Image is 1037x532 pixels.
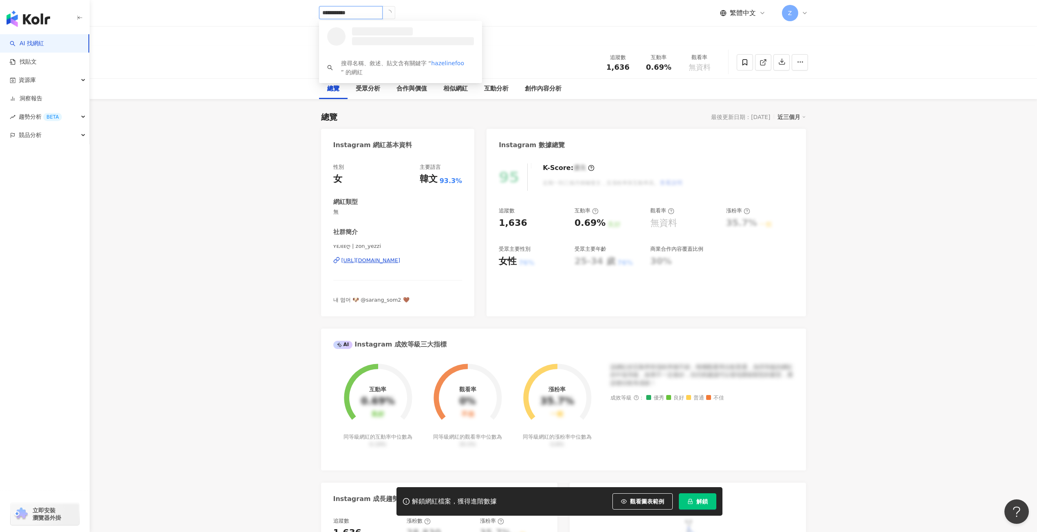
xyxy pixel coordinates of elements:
[396,84,427,94] div: 合作與價值
[525,84,561,94] div: 創作內容分析
[327,65,333,71] span: search
[706,395,724,401] span: 不佳
[341,59,474,77] div: 搜尋名稱、敘述、貼文含有關鍵字 “ ” 的網紅
[679,493,716,510] button: 解鎖
[327,84,339,94] div: 總覽
[630,498,664,505] span: 觀看圖表範例
[543,163,594,172] div: K-Score :
[43,113,62,121] div: BETA
[440,177,462,185] span: 93.3%
[443,84,468,94] div: 相似網紅
[730,9,756,18] span: 繁體中文
[603,53,634,62] div: 追蹤數
[686,395,704,401] span: 普通
[370,441,386,447] span: 0.19%
[333,173,342,185] div: 女
[540,396,574,407] div: 35.7%
[19,71,36,89] span: 資源庫
[356,84,380,94] div: 受眾分析
[548,386,566,393] div: 漲粉率
[461,411,474,418] div: 不佳
[650,217,677,230] div: 無資料
[432,433,503,448] div: 同等級網紅的觀看率中位數為
[459,386,476,393] div: 觀看率
[610,363,794,387] div: 該網紅的互動率和漲粉率都不錯，唯獨觀看率比較普通，為同等級的網紅的中低等級，效果不一定會好，但仍然建議可以發包開箱類型的案型，應該會比較有成效！
[10,95,42,103] a: 洞察報告
[612,493,673,510] button: 觀看圖表範例
[575,207,599,214] div: 互動率
[10,58,37,66] a: 找貼文
[575,245,606,253] div: 受眾主要年齡
[650,245,703,253] div: 商業合作內容覆蓋比例
[371,411,384,418] div: 良好
[650,207,674,214] div: 觀看率
[646,395,664,401] span: 優秀
[788,9,792,18] span: Z
[10,40,44,48] a: searchAI 找網紅
[431,60,464,66] span: hazelinefoo
[385,9,392,16] span: loading
[341,257,401,264] div: [URL][DOMAIN_NAME]
[13,508,29,521] img: chrome extension
[711,114,770,120] div: 最後更新日期：[DATE]
[333,228,358,236] div: 社群簡介
[646,63,671,71] span: 0.69%
[606,63,630,71] span: 1,636
[369,386,386,393] div: 互動率
[333,340,447,349] div: Instagram 成效等級三大指標
[643,53,674,62] div: 互動率
[333,208,462,216] span: 無
[689,63,711,71] span: 無資料
[522,433,593,448] div: 同等級網紅的漲粉率中位數為
[333,198,358,206] div: 網紅類型
[333,257,462,264] a: [URL][DOMAIN_NAME]
[420,173,438,185] div: 韓文
[333,341,353,349] div: AI
[550,411,564,418] div: 一般
[333,243,462,250] span: ʏᴇᴊᴇᴇღ | zon_yezzi
[610,395,794,401] div: 成效等級 ：
[666,395,684,401] span: 良好
[19,126,42,144] span: 競品分析
[342,433,414,448] div: 同等級網紅的互動率中位數為
[11,503,79,525] a: chrome extension立即安裝 瀏覽器外掛
[684,53,715,62] div: 觀看率
[777,112,806,122] div: 近三個月
[499,255,517,268] div: 女性
[10,114,15,120] span: rise
[726,207,750,214] div: 漲粉率
[361,396,395,407] div: 0.69%
[480,517,504,525] div: 漲粉率
[412,497,497,506] div: 解鎖網紅檔案，獲得進階數據
[19,108,62,126] span: 趨勢分析
[459,396,476,407] div: 0%
[499,245,531,253] div: 受眾主要性別
[575,217,605,230] div: 0.69%
[7,11,50,27] img: logo
[459,441,476,447] span: 35.5%
[550,441,564,447] span: 0.8%
[499,141,565,150] div: Instagram 數據總覽
[407,517,431,525] div: 漲粉數
[333,141,412,150] div: Instagram 網紅基本資料
[333,517,349,525] div: 追蹤數
[333,163,344,171] div: 性別
[499,207,515,214] div: 追蹤數
[499,217,527,230] div: 1,636
[484,84,509,94] div: 互動分析
[696,498,708,505] span: 解鎖
[333,297,410,303] span: 내 멈머 🐶 @sarang_som2 🤎
[687,499,693,504] span: lock
[420,163,441,171] div: 主要語言
[321,111,337,123] div: 總覽
[33,507,61,521] span: 立即安裝 瀏覽器外掛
